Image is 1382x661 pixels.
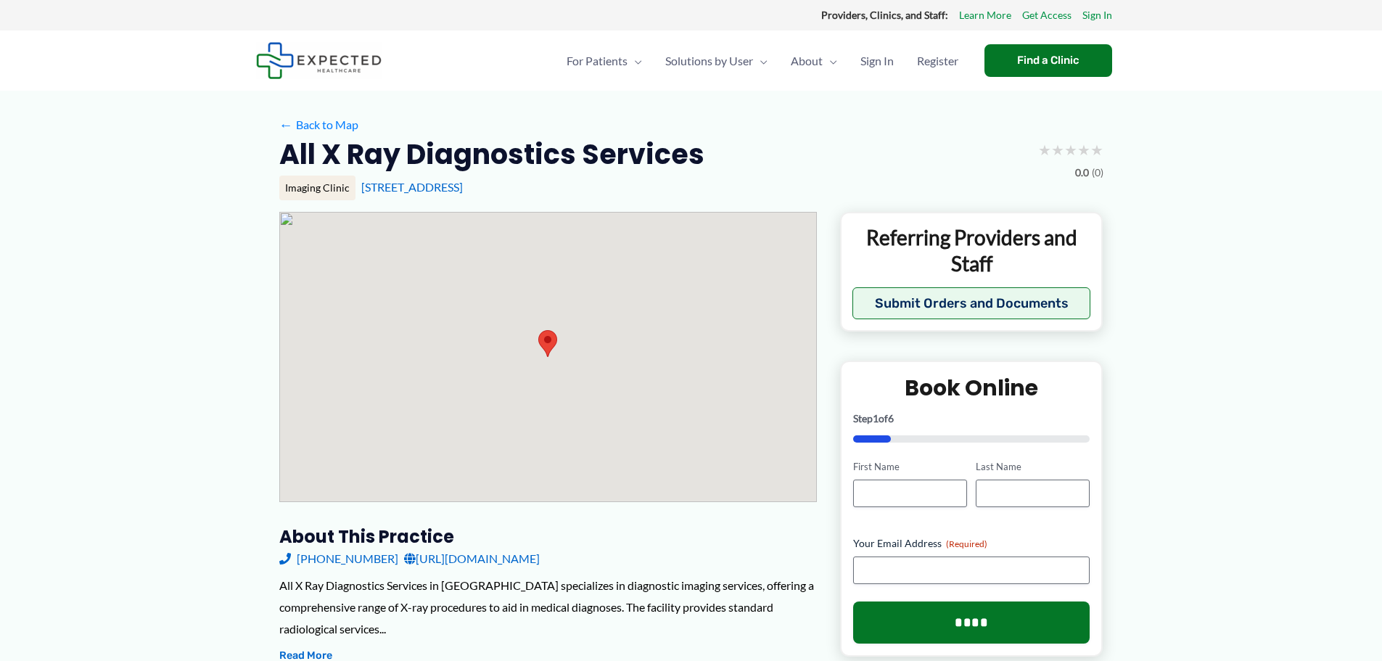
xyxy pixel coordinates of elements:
[853,374,1090,402] h2: Book Online
[567,36,628,86] span: For Patients
[917,36,958,86] span: Register
[1022,6,1072,25] a: Get Access
[791,36,823,86] span: About
[1051,136,1064,163] span: ★
[946,538,987,549] span: (Required)
[823,36,837,86] span: Menu Toggle
[404,548,540,570] a: [URL][DOMAIN_NAME]
[1064,136,1077,163] span: ★
[256,42,382,79] img: Expected Healthcare Logo - side, dark font, small
[853,414,1090,424] p: Step of
[852,287,1091,319] button: Submit Orders and Documents
[654,36,779,86] a: Solutions by UserMenu Toggle
[1077,136,1090,163] span: ★
[905,36,970,86] a: Register
[860,36,894,86] span: Sign In
[555,36,970,86] nav: Primary Site Navigation
[779,36,849,86] a: AboutMenu Toggle
[1075,163,1089,182] span: 0.0
[959,6,1011,25] a: Learn More
[853,536,1090,551] label: Your Email Address
[853,460,967,474] label: First Name
[1038,136,1051,163] span: ★
[1092,163,1103,182] span: (0)
[753,36,768,86] span: Menu Toggle
[976,460,1090,474] label: Last Name
[821,9,948,21] strong: Providers, Clinics, and Staff:
[888,412,894,424] span: 6
[279,575,817,639] div: All X Ray Diagnostics Services in [GEOGRAPHIC_DATA] specializes in diagnostic imaging services, o...
[1090,136,1103,163] span: ★
[279,176,355,200] div: Imaging Clinic
[279,114,358,136] a: ←Back to Map
[361,180,463,194] a: [STREET_ADDRESS]
[852,224,1091,277] p: Referring Providers and Staff
[984,44,1112,77] a: Find a Clinic
[873,412,879,424] span: 1
[279,118,293,131] span: ←
[1082,6,1112,25] a: Sign In
[628,36,642,86] span: Menu Toggle
[665,36,753,86] span: Solutions by User
[279,548,398,570] a: [PHONE_NUMBER]
[279,525,817,548] h3: About this practice
[279,136,704,172] h2: All X Ray Diagnostics Services
[849,36,905,86] a: Sign In
[555,36,654,86] a: For PatientsMenu Toggle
